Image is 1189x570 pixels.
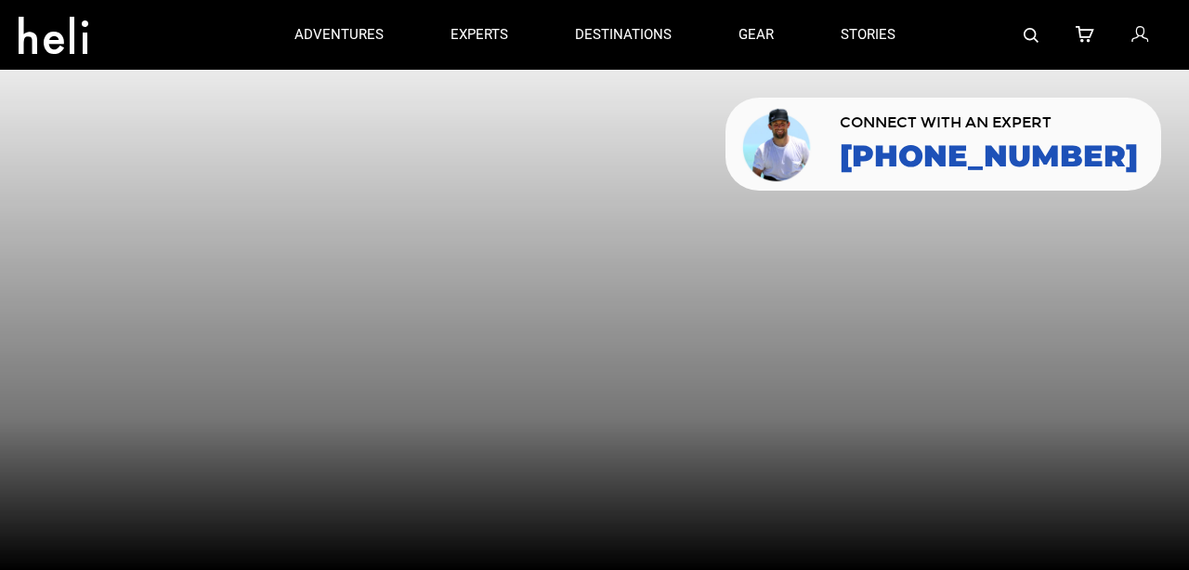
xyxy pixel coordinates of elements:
p: experts [451,25,508,45]
a: [PHONE_NUMBER] [840,139,1138,173]
p: adventures [294,25,384,45]
img: search-bar-icon.svg [1024,28,1039,43]
img: contact our team [739,105,817,183]
span: CONNECT WITH AN EXPERT [840,115,1138,130]
p: destinations [575,25,672,45]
